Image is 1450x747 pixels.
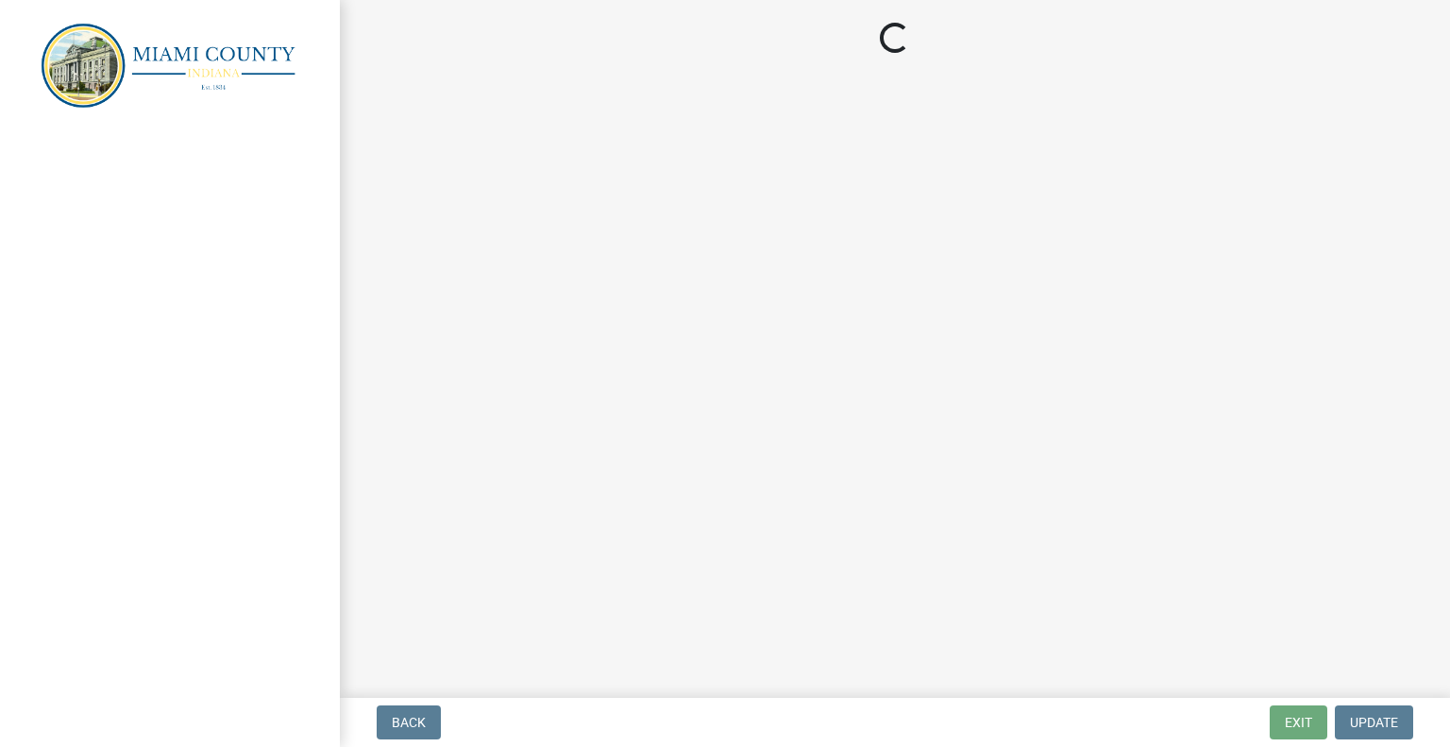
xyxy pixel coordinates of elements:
span: Update [1350,715,1398,730]
button: Back [377,705,441,739]
span: Back [392,715,426,730]
button: Update [1335,705,1413,739]
button: Exit [1270,705,1327,739]
img: Miami County, Indiana [38,20,310,110]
